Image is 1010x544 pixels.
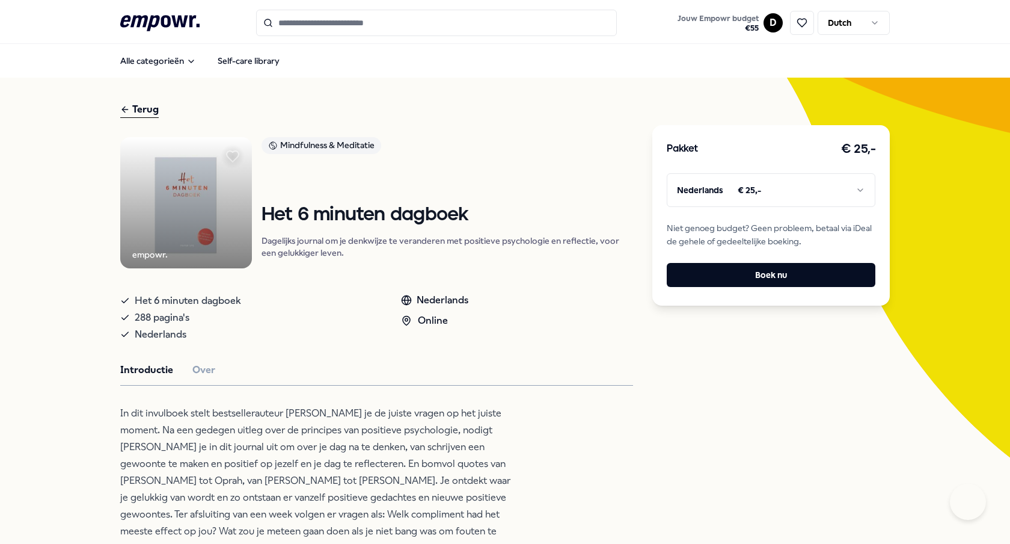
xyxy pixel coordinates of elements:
[262,205,634,226] h1: Het 6 minuten dagboek
[120,362,173,378] button: Introductie
[111,49,206,73] button: Alle categorieën
[678,23,759,33] span: € 55
[262,137,381,154] div: Mindfulness & Meditatie
[262,235,634,259] p: Dagelijks journal om je denkwijze te veranderen met positieve psychologie en reflectie, voor een ...
[132,248,168,261] div: empowr.
[135,292,241,309] span: Het 6 minuten dagboek
[667,221,875,249] span: Niet genoeg budget? Geen probleem, betaal via iDeal de gehele of gedeeltelijke boeking.
[120,137,252,269] img: Product Image
[135,309,189,326] span: 288 pagina's
[401,313,468,329] div: Online
[192,362,215,378] button: Over
[667,263,875,287] button: Boek nu
[262,137,634,158] a: Mindfulness & Meditatie
[135,326,186,343] span: Nederlands
[675,11,761,36] button: Jouw Empowr budget€55
[208,49,289,73] a: Self-care library
[764,13,783,32] button: D
[401,292,468,308] div: Nederlands
[673,10,764,36] a: Jouw Empowr budget€55
[256,10,617,36] input: Search for products, categories or subcategories
[950,484,986,520] iframe: Help Scout Beacon - Open
[678,14,759,23] span: Jouw Empowr budget
[841,140,875,159] h3: € 25,-
[111,49,289,73] nav: Main
[120,102,159,118] div: Terug
[667,141,698,157] h3: Pakket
